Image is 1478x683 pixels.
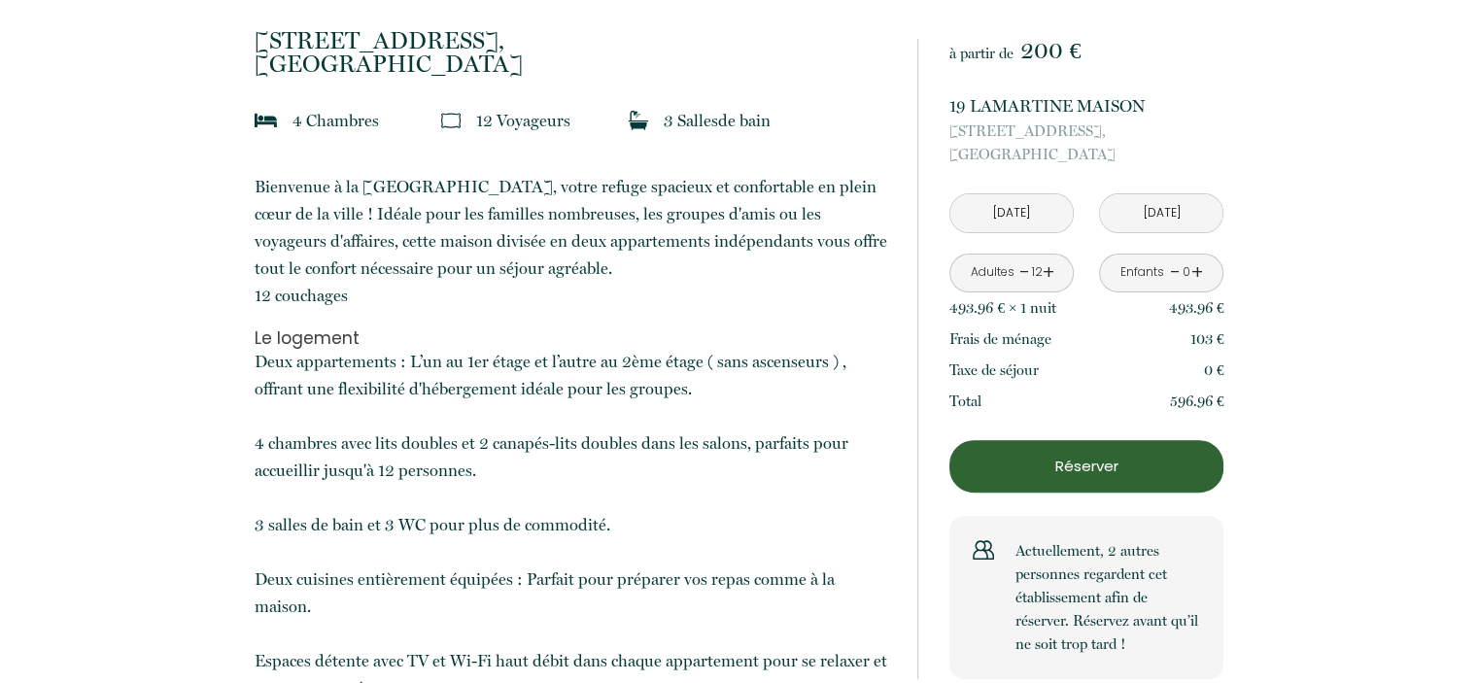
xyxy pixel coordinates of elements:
[949,359,1039,382] p: Taxe de séjour
[664,107,771,134] p: 3 Salle de bain
[372,111,379,130] span: s
[956,455,1217,478] p: Réserver
[441,111,461,130] img: guests
[255,29,892,76] p: [GEOGRAPHIC_DATA]
[1120,263,1164,282] div: Enfants
[949,120,1223,143] span: [STREET_ADDRESS],
[1032,263,1042,282] div: 12
[1020,37,1081,64] span: 200 €
[949,296,1056,320] p: 493.96 € × 1 nuit
[950,194,1073,232] input: Arrivée
[1182,263,1191,282] div: 0
[1042,257,1053,288] a: +
[949,120,1223,166] p: [GEOGRAPHIC_DATA]
[1169,257,1180,288] a: -
[1169,296,1224,320] p: 493.96 €
[255,177,887,305] span: Bienvenue à la [GEOGRAPHIC_DATA], votre refuge spacieux et confortable en plein cœur de la ville ...
[949,92,1223,120] p: 19 LAMARTINE MAISON
[255,29,892,52] span: [STREET_ADDRESS],
[1190,327,1224,351] p: 103 €
[1015,539,1200,656] p: Actuellement, 2 autres personnes regardent cet établissement afin de réserver. Réservez avant qu’...
[973,539,994,561] img: users
[292,107,379,134] p: 4 Chambre
[949,327,1051,351] p: Frais de ménage
[970,263,1014,282] div: Adultes
[949,440,1223,493] button: Réserver
[1019,257,1030,288] a: -
[1100,194,1222,232] input: Départ
[1191,257,1203,288] a: +
[1204,359,1224,382] p: 0 €
[476,107,570,134] p: 12 Voyageur
[949,45,1014,62] span: à partir de
[564,111,570,130] span: s
[255,328,892,348] h2: Le logement
[949,390,981,413] p: Total
[1170,390,1224,413] p: 596.96 €
[711,111,718,130] span: s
